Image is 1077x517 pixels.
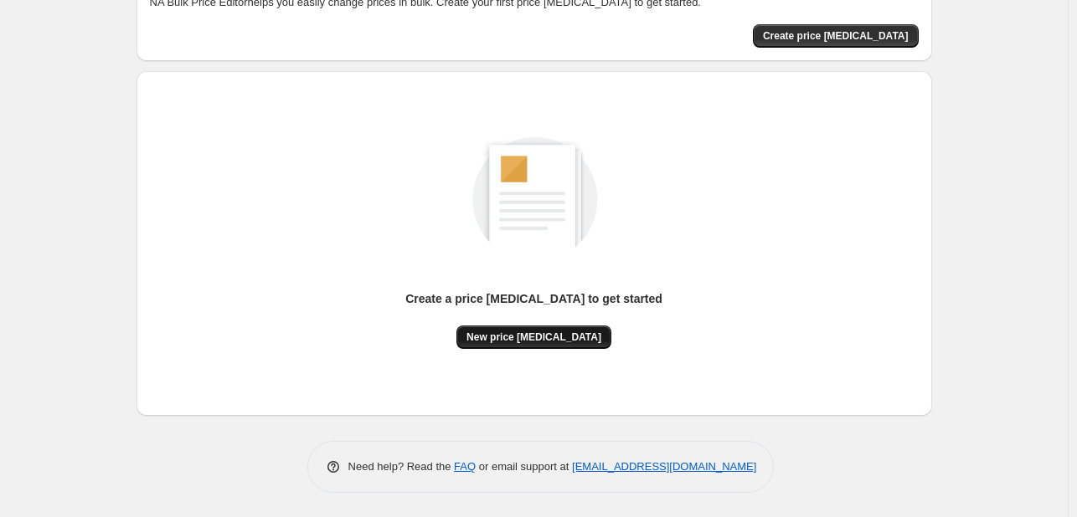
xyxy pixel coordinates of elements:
span: or email support at [476,460,572,473]
button: Create price change job [753,24,919,48]
a: [EMAIL_ADDRESS][DOMAIN_NAME] [572,460,756,473]
span: Create price [MEDICAL_DATA] [763,29,909,43]
a: FAQ [454,460,476,473]
p: Create a price [MEDICAL_DATA] to get started [405,290,662,307]
button: New price [MEDICAL_DATA] [456,325,611,349]
span: New price [MEDICAL_DATA] [466,330,601,344]
span: Need help? Read the [348,460,455,473]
